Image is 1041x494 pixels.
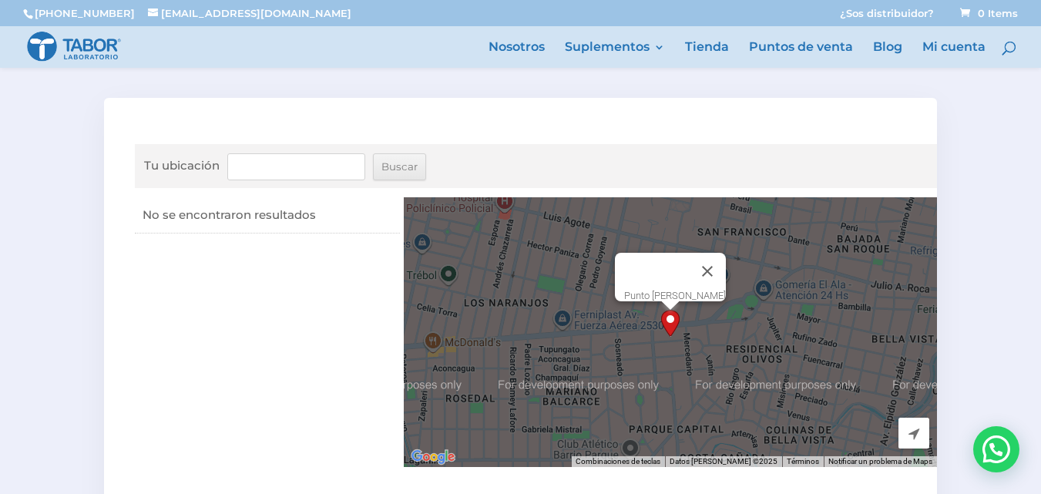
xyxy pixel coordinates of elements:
a: [PHONE_NUMBER] [35,7,135,19]
span: 0 Items [960,7,1018,19]
a: Nosotros [489,42,545,68]
a: Blog [873,42,902,68]
span:  [908,427,919,441]
a: Términos [787,457,819,465]
button: Combinaciones de teclas [576,456,660,467]
label: Tu ubicación [144,153,220,178]
img: Google [408,447,458,467]
li: No se encontraron resultados [135,197,399,234]
a: [EMAIL_ADDRESS][DOMAIN_NAME] [148,7,351,19]
a: Puntos de venta [749,42,853,68]
span: Datos [PERSON_NAME] ©2025 [670,457,777,465]
a: 0 Items [957,7,1018,19]
a: Abre esta zona en Google Maps (se abre en una nueva ventana) [408,447,458,467]
div: Punto de partida [661,310,680,337]
a: Suplementos [565,42,665,68]
button: Cerrar [689,253,726,290]
div: Punto [PERSON_NAME] [624,290,726,301]
input: Buscar [373,153,426,180]
a: Notificar un problema de Maps [828,457,932,465]
a: Mi cuenta [922,42,986,68]
a: Tienda [685,42,729,68]
img: Laboratorio Tabor [26,30,122,63]
a: ¿Sos distribuidor? [840,8,934,26]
